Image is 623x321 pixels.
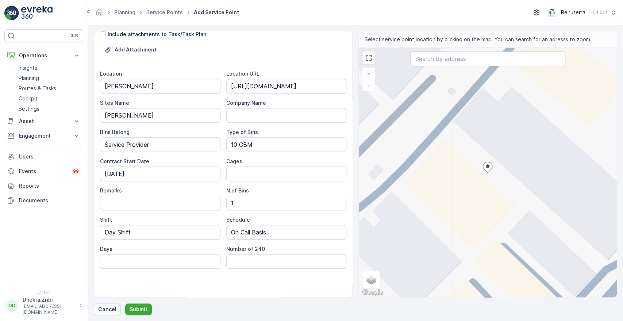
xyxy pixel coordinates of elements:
label: Bins Belong [100,129,130,135]
label: N.of Bins [226,187,249,194]
label: Number of 240 [226,246,265,252]
label: Cages [226,158,242,164]
img: Screenshot_2024-07-26_at_13.33.01.png [547,8,558,16]
button: Asset [4,114,83,129]
button: Cancel [94,303,121,315]
span: v 1.48.1 [4,290,83,295]
a: Homepage [95,11,103,17]
a: Zoom In [363,68,374,79]
a: Open this area in Google Maps (opens a new window) [361,288,385,297]
p: Asset [19,118,69,125]
img: Google [361,288,385,297]
p: ( +04:00 ) [588,9,607,15]
p: Reports [19,182,80,190]
p: Cancel [98,306,116,313]
label: Location URL [226,70,259,77]
p: Include attachments to Task/Task Plan [108,31,206,38]
a: Service Points [146,9,183,15]
button: DDDhekra.Zribi[EMAIL_ADDRESS][DOMAIN_NAME] [4,296,83,315]
a: Planning [114,9,135,15]
button: Renuterra(+04:00) [547,6,617,19]
label: Days [100,246,112,252]
p: Planning [19,74,39,82]
label: Shift [100,217,112,223]
p: Routes & Tasks [19,85,56,92]
a: Events99 [4,164,83,179]
img: logo_light-DOdMpM7g.png [21,6,53,20]
img: logo [4,6,19,20]
p: ⌘B [71,33,78,39]
a: Reports [4,179,83,193]
span: Select service point location by clicking on the map. You can search for an adresss to zoom. [365,36,592,43]
span: Add Service Point [192,9,241,16]
p: 99 [73,168,79,174]
label: Location [100,70,122,77]
p: Cockpit [19,95,38,102]
p: Documents [19,197,80,204]
button: Engagement [4,129,83,143]
a: View Fullscreen [363,52,374,63]
label: Company Name [226,100,266,106]
a: Planning [16,73,83,83]
a: Users [4,149,83,164]
p: Events [19,168,67,175]
span: − [367,81,371,88]
label: Schedule [226,217,250,223]
a: Insights [16,63,83,73]
a: Documents [4,193,83,208]
p: Submit [130,306,147,313]
p: [EMAIL_ADDRESS][DOMAIN_NAME] [23,303,75,315]
a: Settings [16,104,83,114]
input: Search by address [410,51,565,66]
p: Users [19,153,80,160]
span: + [367,70,370,77]
div: DD [6,300,18,312]
p: Settings [19,105,39,112]
p: Renuterra [561,9,585,16]
p: Operations [19,52,69,59]
p: Add Attachment [115,46,157,53]
p: Dhekra.Zribi [23,296,75,303]
a: Zoom Out [363,79,374,90]
p: Insights [19,64,37,72]
a: Cockpit [16,93,83,104]
a: Layers [363,272,379,288]
p: Engagement [19,132,69,140]
label: Remarks [100,187,122,194]
label: Type of Bins [226,129,258,135]
label: Contract Start Date [100,158,149,164]
button: Submit [125,303,152,315]
label: Sites Name [100,100,129,106]
button: Operations [4,48,83,63]
button: Upload File [100,44,161,56]
a: Routes & Tasks [16,83,83,93]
